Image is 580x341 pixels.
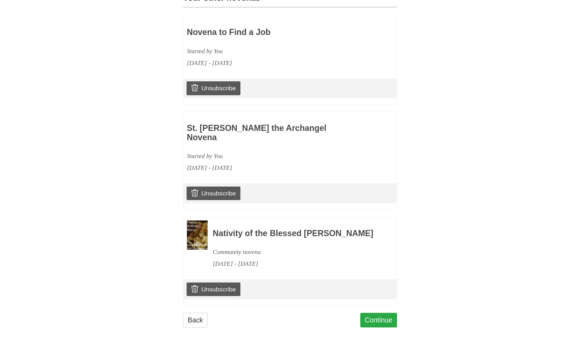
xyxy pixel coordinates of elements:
[187,45,352,57] div: Started by You
[213,229,377,238] h3: Nativity of the Blessed [PERSON_NAME]
[213,258,377,270] div: [DATE] - [DATE]
[187,220,208,250] img: Novena image
[187,283,240,296] a: Unsubscribe
[187,57,352,69] div: [DATE] - [DATE]
[360,313,397,327] a: Continue
[187,162,352,174] div: [DATE] - [DATE]
[187,150,352,162] div: Started by You
[213,246,377,258] div: Community novena
[187,81,240,95] a: Unsubscribe
[187,187,240,200] a: Unsubscribe
[187,124,352,142] h3: St. [PERSON_NAME] the Archangel Novena
[183,313,208,327] a: Back
[187,28,352,37] h3: Novena to Find a Job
